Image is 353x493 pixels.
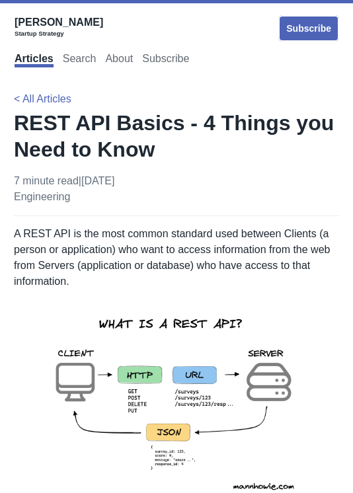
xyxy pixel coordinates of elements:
p: A REST API is the most common standard used between Clients (a person or application) who want to... [14,226,339,289]
h1: REST API Basics - 4 Things you Need to Know [14,110,339,163]
a: Subscribe [142,53,189,67]
a: [PERSON_NAME]Startup Strategy [15,13,103,38]
span: [PERSON_NAME] [15,17,103,28]
p: 7 minute read | [DATE] [14,173,114,205]
div: Startup Strategy [15,30,103,38]
a: engineering [14,191,70,202]
a: About [105,53,133,67]
a: < All Articles [14,93,71,104]
a: Search [63,53,97,67]
a: Articles [15,53,54,67]
a: Subscribe [278,15,339,42]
